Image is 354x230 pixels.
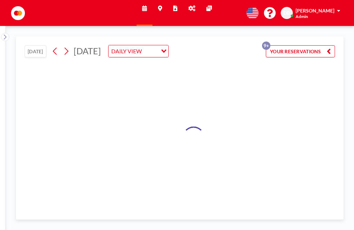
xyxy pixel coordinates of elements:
div: Search for option [109,45,168,57]
input: Search for option [144,47,157,56]
p: 9+ [262,42,270,50]
span: [DATE] [74,46,101,56]
span: [PERSON_NAME] [296,8,334,13]
span: DB [283,10,290,16]
span: DAILY VIEW [110,47,143,56]
button: YOUR RESERVATIONS9+ [266,45,335,57]
button: [DATE] [25,45,46,57]
span: Admin [296,14,308,19]
img: organization-logo [11,6,25,20]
